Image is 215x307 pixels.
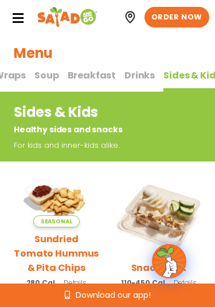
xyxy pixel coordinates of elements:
span: Drinks [124,69,155,82]
h1: Menu [14,43,201,63]
span: Seasonal [33,215,80,227]
a: ORDER NOW [144,7,209,27]
span: ORDER NOW [151,12,202,22]
img: Header logo [37,6,97,29]
span: Soup [34,69,58,82]
img: Product photo for Snack Pack [116,171,202,256]
h2: Sundried Tomato Hummus & Pita Chips [14,232,99,275]
span: Download our app! [76,291,151,299]
img: wpChatIcon [153,245,185,277]
span: Details [174,278,197,288]
p: For kids and inner-kids alike. [14,140,201,151]
a: Download our app! [65,291,151,299]
h2: Snack Pack [131,261,186,275]
span: Details [64,278,87,288]
h2: Sides & Kids [14,102,161,122]
span: 280 Cal [26,278,55,288]
img: Product photo for Sundried Tomato Hummus & Pita Chips [14,171,99,227]
span: 110-450 Cal [121,278,165,288]
p: Healthy sides and snacks [14,124,161,136]
span: Breakfast [68,69,116,82]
